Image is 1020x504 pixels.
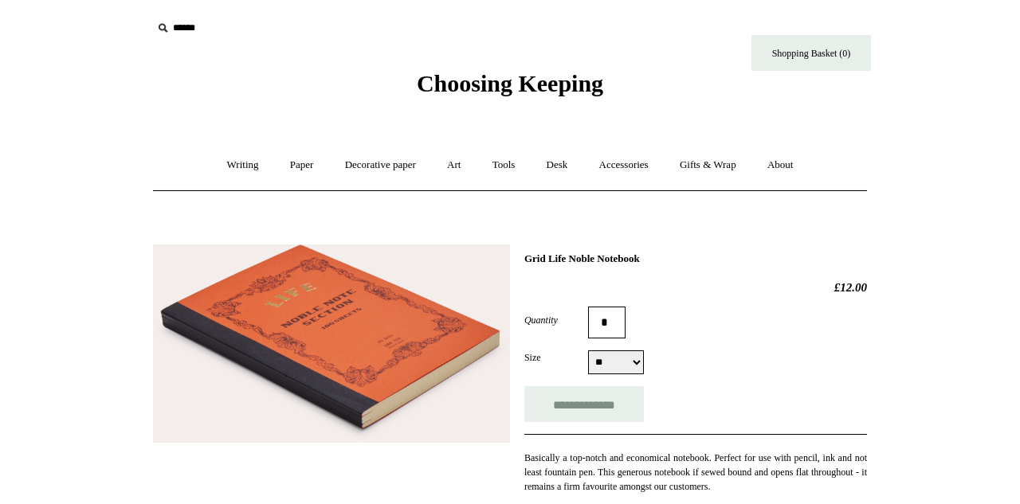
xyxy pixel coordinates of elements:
[751,35,871,71] a: Shopping Basket (0)
[524,280,867,295] h2: £12.00
[524,252,867,265] h1: Grid Life Noble Notebook
[524,350,588,365] label: Size
[478,144,530,186] a: Tools
[433,144,475,186] a: Art
[585,144,663,186] a: Accessories
[524,313,588,327] label: Quantity
[213,144,273,186] a: Writing
[153,244,510,443] img: Grid Life Noble Notebook
[532,144,583,186] a: Desk
[753,144,808,186] a: About
[524,451,867,494] p: Basically a top-notch and economical notebook. Perfect for use with pencil, ink and not least fou...
[276,144,328,186] a: Paper
[665,144,751,186] a: Gifts & Wrap
[331,144,430,186] a: Decorative paper
[417,83,603,94] a: Choosing Keeping
[417,70,603,96] span: Choosing Keeping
